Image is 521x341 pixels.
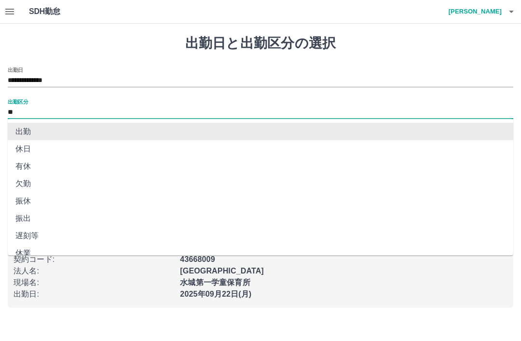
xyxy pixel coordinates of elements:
[8,140,513,158] li: 休日
[180,267,264,275] b: [GEOGRAPHIC_DATA]
[8,227,513,245] li: 遅刻等
[14,265,174,277] p: 法人名 :
[8,210,513,227] li: 振出
[8,123,513,140] li: 出勤
[8,35,513,52] h1: 出勤日と出勤区分の選択
[180,278,250,286] b: 水城第一学童保育所
[14,288,174,300] p: 出勤日 :
[8,245,513,262] li: 休業
[8,66,23,73] label: 出勤日
[8,158,513,175] li: 有休
[8,175,513,192] li: 欠勤
[8,192,513,210] li: 振休
[8,98,28,105] label: 出勤区分
[14,277,174,288] p: 現場名 :
[180,290,251,298] b: 2025年09月22日(月)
